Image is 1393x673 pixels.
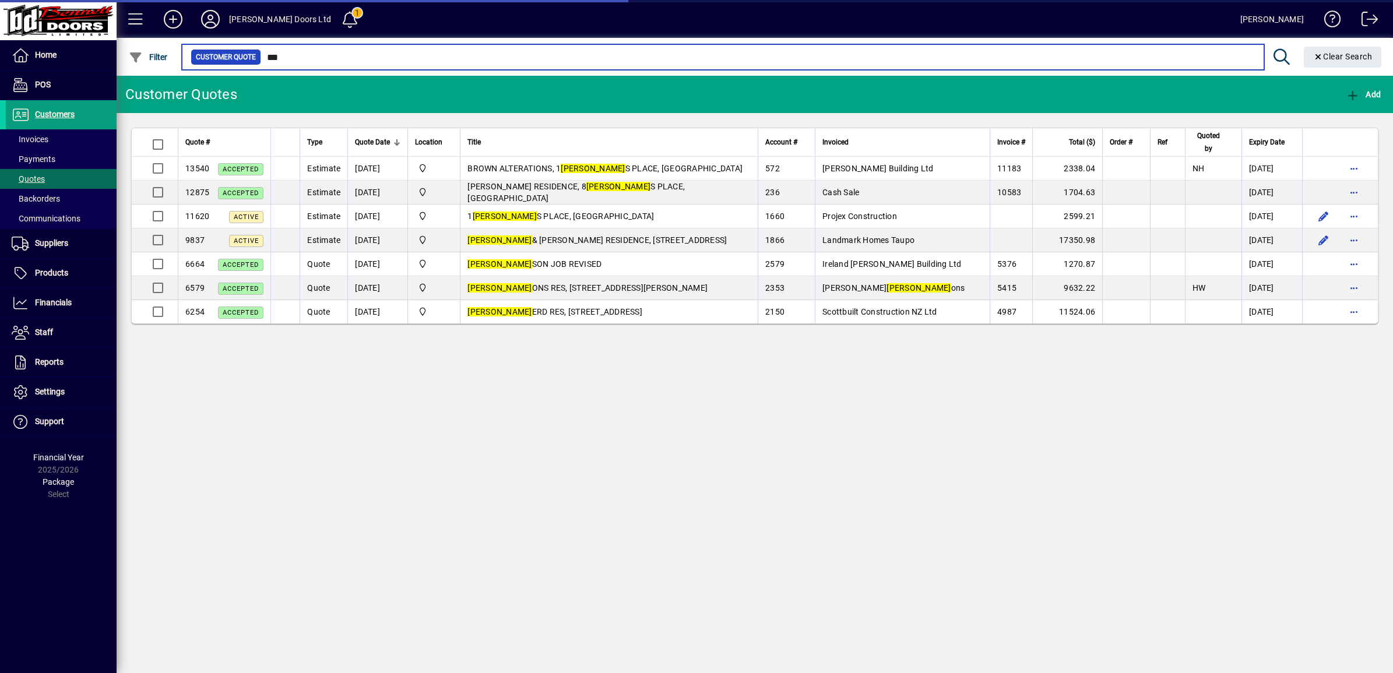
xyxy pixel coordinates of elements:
span: 13540 [185,164,209,173]
div: Invoiced [822,136,983,149]
button: Add [154,9,192,30]
span: ACCEPTED [223,285,259,293]
button: Filter [126,47,171,68]
button: Clear [1304,47,1382,68]
span: Ireland [PERSON_NAME] Building Ltd [822,259,962,269]
span: 2579 [765,259,785,269]
td: 4987 [990,300,1032,323]
div: Quote Date [355,136,400,149]
div: [PERSON_NAME] Doors Ltd [229,10,331,29]
a: Support [6,407,117,436]
span: Quote [307,283,330,293]
span: Quote # [185,136,210,149]
em: [PERSON_NAME] [467,283,532,293]
span: 1 S PLACE, [GEOGRAPHIC_DATA] [467,212,654,221]
span: Communications [12,214,80,223]
span: Estimate [307,164,340,173]
span: 2353 [765,283,785,293]
span: ACCEPTED [223,165,259,173]
button: More options [1345,231,1363,249]
span: Suppliers [35,238,68,248]
span: Customer Quote [196,51,256,63]
td: 5415 [990,276,1032,300]
button: More options [1345,183,1363,202]
button: More options [1345,255,1363,273]
a: Reports [6,348,117,377]
span: Add [1346,90,1381,99]
span: Type [307,136,322,149]
button: Edit [1314,231,1333,249]
span: ERD RES, [STREET_ADDRESS] [467,307,642,316]
span: 12875 [185,188,209,197]
button: More options [1345,279,1363,297]
div: Quote # [185,136,263,149]
span: Projex Construction [822,212,897,221]
span: Order # [1110,136,1132,149]
span: Quote Date [355,136,390,149]
span: Invoices [12,135,48,144]
a: Settings [6,378,117,407]
span: Bennett Doors Ltd [415,162,453,175]
span: Package [43,477,74,487]
button: Edit [1314,207,1333,225]
td: 11524.06 [1032,300,1102,323]
span: Location [415,136,442,149]
a: Invoices [6,129,117,149]
span: Settings [35,387,65,396]
em: [PERSON_NAME] [467,307,532,316]
td: 5376 [990,252,1032,276]
td: [DATE] [347,300,407,323]
span: ACCEPTED [223,309,259,316]
td: 2599.21 [1032,205,1102,228]
span: BROWN ALTERATIONS, 1 S PLACE, [GEOGRAPHIC_DATA] [467,164,743,173]
span: Reports [35,357,64,367]
td: 1704.63 [1032,181,1102,205]
td: [DATE] [1241,157,1302,181]
td: [DATE] [1241,252,1302,276]
span: Quote [307,307,330,316]
em: [PERSON_NAME] [561,164,625,173]
span: Cash Sale [822,188,859,197]
span: Quote [307,259,330,269]
span: Support [35,417,64,426]
span: [PERSON_NAME] Building Ltd [822,164,934,173]
span: HW [1193,283,1206,293]
a: Knowledge Base [1315,2,1341,40]
span: Quotes [12,174,45,184]
em: [PERSON_NAME] [586,182,650,191]
span: Estimate [307,235,340,245]
span: Bennett Doors Ltd [415,305,453,318]
span: 572 [765,164,780,173]
td: [DATE] [1241,181,1302,205]
span: Financial Year [33,453,84,462]
a: Backorders [6,189,117,209]
button: Profile [192,9,229,30]
td: [DATE] [1241,276,1302,300]
a: Suppliers [6,229,117,258]
span: 2150 [765,307,785,316]
span: & [PERSON_NAME] RESIDENCE, [STREET_ADDRESS] [467,235,727,245]
span: ONS RES, [STREET_ADDRESS][PERSON_NAME] [467,283,708,293]
span: ACCEPTED [223,261,259,269]
em: [PERSON_NAME] [887,283,951,293]
span: Filter [129,52,168,62]
span: Invoice # [997,136,1025,149]
div: Account # [765,136,808,149]
a: Products [6,259,117,288]
span: POS [35,80,51,89]
span: [PERSON_NAME] RESIDENCE, 8 S PLACE, [GEOGRAPHIC_DATA] [467,182,685,203]
td: 17350.98 [1032,228,1102,252]
span: Title [467,136,481,149]
td: 2338.04 [1032,157,1102,181]
span: Account # [765,136,797,149]
span: Expiry Date [1249,136,1285,149]
td: 9632.22 [1032,276,1102,300]
span: Financials [35,298,72,307]
td: 1270.87 [1032,252,1102,276]
div: Order # [1110,136,1143,149]
em: [PERSON_NAME] [467,235,532,245]
div: Title [467,136,751,149]
span: 6579 [185,283,205,293]
span: Scottbuilt Construction NZ Ltd [822,307,937,316]
div: Expiry Date [1249,136,1295,149]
